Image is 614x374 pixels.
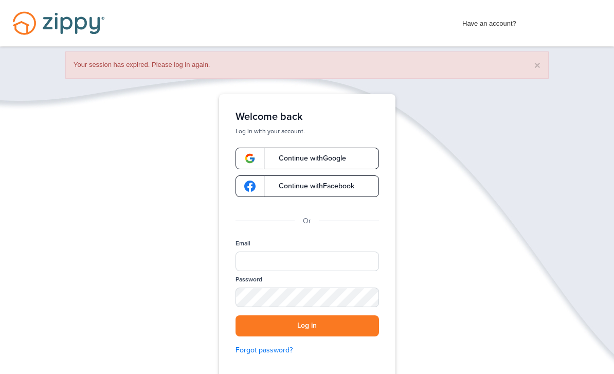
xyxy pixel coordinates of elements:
label: Password [236,275,262,284]
h1: Welcome back [236,111,379,123]
span: Continue with Google [268,155,346,162]
div: Your session has expired. Please log in again. [65,51,549,79]
p: Log in with your account. [236,127,379,135]
button: Log in [236,315,379,336]
a: Forgot password? [236,345,379,356]
a: google-logoContinue withFacebook [236,175,379,197]
p: Or [303,216,311,227]
input: Email [236,252,379,271]
img: google-logo [244,153,256,164]
button: × [534,60,540,70]
span: Continue with Facebook [268,183,354,190]
span: Have an account? [462,13,516,29]
input: Password [236,288,379,307]
label: Email [236,239,250,248]
img: google-logo [244,181,256,192]
a: google-logoContinue withGoogle [236,148,379,169]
